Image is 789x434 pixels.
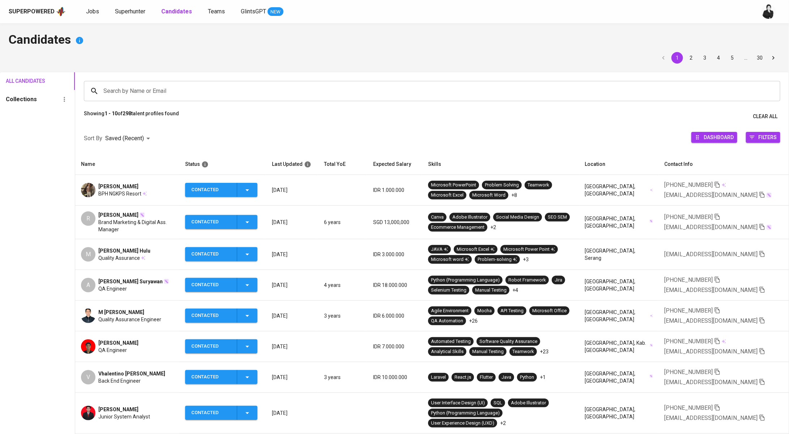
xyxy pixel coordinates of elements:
[6,77,37,86] span: All Candidates
[431,318,463,325] div: QA Automation
[457,246,495,253] div: Microsoft Excel
[431,308,469,314] div: Agile Environment
[86,8,99,15] span: Jobs
[191,247,231,261] div: Contacted
[161,8,192,15] b: Candidates
[81,339,95,354] img: a7dfb2685f445a7e1d45e5cfe6741d8e.jpeg
[665,348,758,355] span: [EMAIL_ADDRESS][DOMAIN_NAME]
[266,154,318,175] th: Last Updated
[478,256,517,263] div: Problem-solving
[665,307,713,314] span: [PHONE_NUMBER]
[139,212,145,218] img: magic_wand.svg
[665,414,758,421] span: [EMAIL_ADDRESS][DOMAIN_NAME]
[665,214,713,220] span: [PHONE_NUMBER]
[422,154,579,175] th: Skills
[532,308,567,314] div: Microsoft Office
[81,370,95,384] div: V
[431,348,464,355] div: Analytical Skills
[431,374,446,381] div: Laravel
[585,406,653,420] div: [GEOGRAPHIC_DATA], [GEOGRAPHIC_DATA]
[762,4,776,19] img: medwi@glints.com
[750,110,780,123] button: Clear All
[766,192,772,198] img: magic_wand.svg
[191,339,231,353] div: Contacted
[766,224,772,230] img: magic_wand.svg
[665,404,713,411] span: [PHONE_NUMBER]
[665,369,713,375] span: [PHONE_NUMBER]
[548,214,567,221] div: SEO SEM
[179,154,266,175] th: Status
[191,215,231,229] div: Contacted
[657,52,780,64] nav: pagination navigation
[105,111,118,116] b: 1 - 10
[649,219,653,223] img: magic_wand.svg
[512,287,518,294] p: +4
[367,154,422,175] th: Expected Salary
[431,224,485,231] div: Ecommerce Management
[98,247,150,254] span: [PERSON_NAME] Hulu
[659,154,789,175] th: Contact Info
[6,94,37,104] h6: Collections
[163,279,169,284] img: magic_wand.svg
[585,247,653,262] div: [GEOGRAPHIC_DATA], Serang
[373,186,417,194] p: IDR 1.000.000
[512,348,534,355] div: Teamwork
[758,132,777,142] span: Filters
[555,277,562,284] div: Jira
[272,251,312,258] p: [DATE]
[540,374,546,381] p: +1
[768,52,779,64] button: Go to next page
[191,309,231,323] div: Contacted
[98,406,138,413] span: [PERSON_NAME]
[665,276,713,283] span: [PHONE_NUMBER]
[373,282,417,289] p: IDR 18.000.000
[496,214,539,221] div: Social Media Design
[502,374,511,381] div: Java
[472,192,506,199] div: Microsoft Word
[185,309,257,323] button: Contacted
[665,192,758,198] span: [EMAIL_ADDRESS][DOMAIN_NAME]
[650,344,653,347] img: magic_wand.svg
[431,246,448,253] div: JAVA
[105,134,144,143] p: Saved (Recent)
[75,154,179,175] th: Name
[185,183,257,197] button: Contacted
[208,8,225,15] span: Teams
[98,278,163,285] span: [PERSON_NAME] Suryawan
[115,8,145,15] span: Superhunter
[98,339,138,347] span: [PERSON_NAME]
[431,192,464,199] div: Microsoft Excel
[191,278,231,292] div: Contacted
[373,251,417,258] p: IDR 3.000.000
[81,183,95,197] img: 15b97a9008344957d1fa695cc7665174.jpg
[324,374,362,381] p: 3 years
[528,182,549,189] div: Teamwork
[185,278,257,292] button: Contacted
[699,52,711,64] button: Go to page 3
[540,348,549,355] p: +23
[753,112,777,121] span: Clear All
[508,277,546,284] div: Robot Framework
[671,52,683,64] button: page 1
[665,224,758,231] span: [EMAIL_ADDRESS][DOMAIN_NAME]
[81,278,95,292] div: A
[431,214,444,221] div: Canva
[585,370,653,384] div: [GEOGRAPHIC_DATA], [GEOGRAPHIC_DATA]
[503,246,555,253] div: Microsoft Power Point
[185,247,257,261] button: Contacted
[272,282,312,289] p: [DATE]
[431,400,485,407] div: User Interface Design (UI)
[98,190,141,197] span: BPH NGKPS Resort
[9,8,55,16] div: Superpowered
[665,379,758,386] span: [EMAIL_ADDRESS][DOMAIN_NAME]
[98,377,141,384] span: Back End Engineer
[105,132,153,145] div: Saved (Recent)
[98,219,174,233] span: Brand Marketing & Digital Ass. Manager
[98,309,144,316] span: M [PERSON_NAME]
[272,219,312,226] p: [DATE]
[490,224,496,231] p: +2
[268,8,283,16] span: NEW
[704,132,734,142] span: Dashboard
[520,374,534,381] div: Python
[494,400,502,407] div: SQL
